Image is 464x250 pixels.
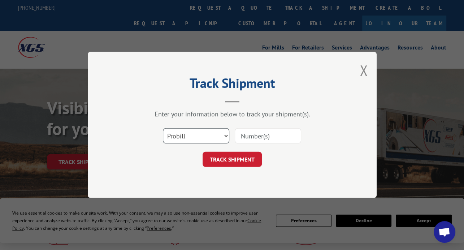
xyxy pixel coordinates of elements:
[360,61,368,80] button: Close modal
[124,78,341,92] h2: Track Shipment
[235,129,301,144] input: Number(s)
[203,152,262,167] button: TRACK SHIPMENT
[434,221,455,243] a: Open chat
[124,110,341,118] div: Enter your information below to track your shipment(s).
